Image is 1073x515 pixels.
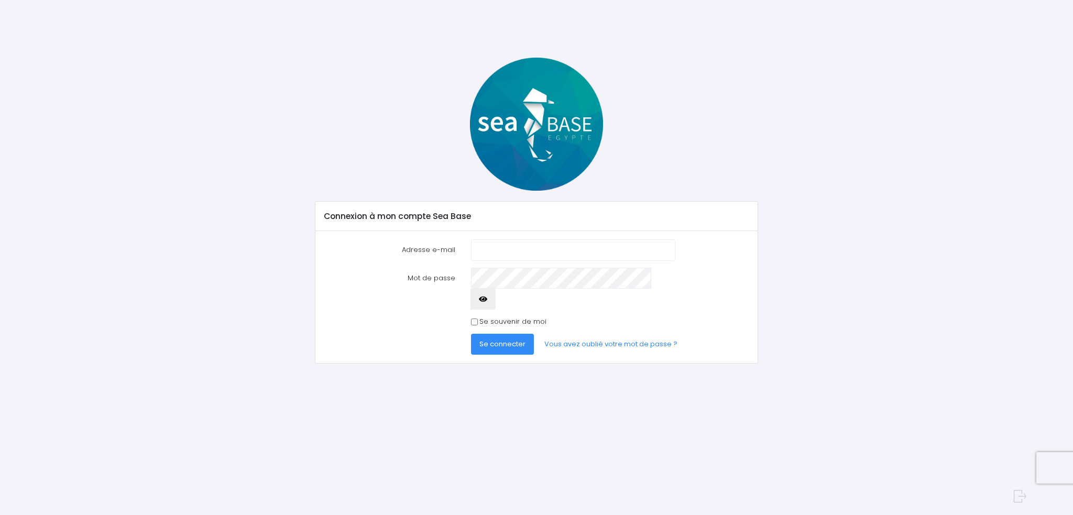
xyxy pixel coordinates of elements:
label: Mot de passe [316,268,463,310]
label: Adresse e-mail [316,239,463,260]
div: Connexion à mon compte Sea Base [315,202,757,231]
a: Vous avez oublié votre mot de passe ? [536,334,686,355]
label: Se souvenir de moi [479,316,546,327]
span: Se connecter [479,339,525,349]
button: Se connecter [471,334,534,355]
